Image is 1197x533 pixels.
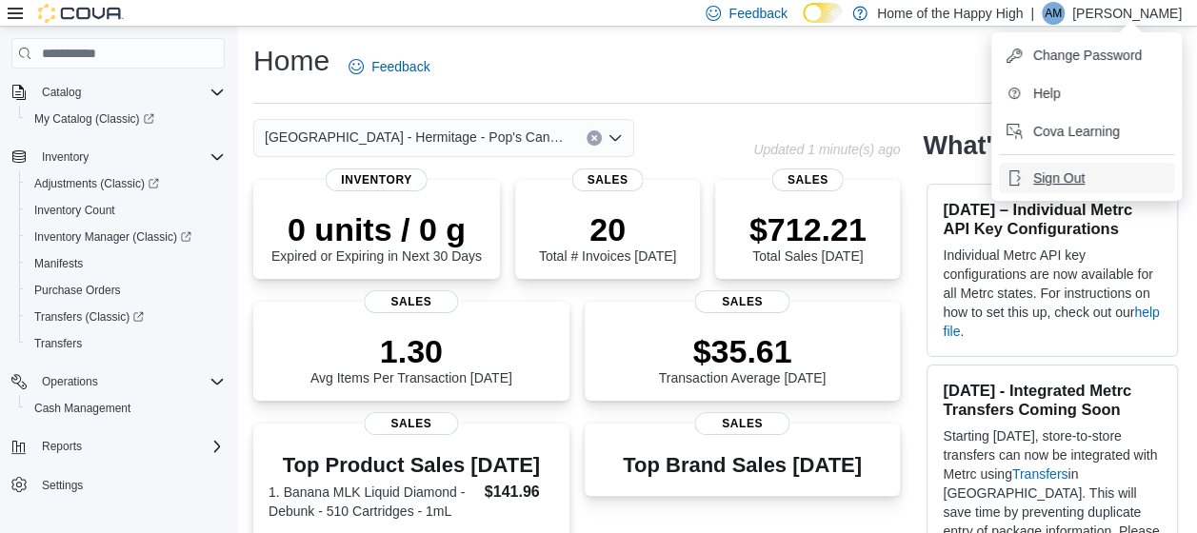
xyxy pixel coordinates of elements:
button: Inventory [34,146,96,168]
button: Catalog [34,81,89,104]
h1: Home [253,42,329,80]
span: Cash Management [34,401,130,416]
span: Inventory Manager (Classic) [34,229,191,245]
p: | [1030,2,1034,25]
span: Purchase Orders [34,283,121,298]
span: Operations [34,370,225,393]
p: 0 units / 0 g [271,210,482,248]
button: Reports [4,433,232,460]
span: Sign Out [1033,168,1085,188]
span: Transfers (Classic) [27,306,225,328]
button: Operations [4,368,232,395]
p: $35.61 [659,332,827,370]
img: Cova [38,4,124,23]
h3: Top Brand Sales [DATE] [623,454,862,477]
button: Open list of options [608,130,623,146]
span: Adjustments (Classic) [34,176,159,191]
span: Reports [42,439,82,454]
a: Transfers (Classic) [19,304,232,330]
span: Settings [42,478,83,493]
p: 20 [539,210,676,248]
h2: What's new [923,130,1063,161]
button: Reports [34,435,90,458]
a: help file [943,305,1159,339]
span: Transfers [34,336,82,351]
a: Inventory Manager (Classic) [27,226,199,248]
a: Adjustments (Classic) [27,172,167,195]
a: My Catalog (Classic) [27,108,162,130]
h3: Top Product Sales [DATE] [269,454,554,477]
p: Updated 1 minute(s) ago [753,142,900,157]
div: Expired or Expiring in Next 30 Days [271,210,482,264]
a: Transfers [27,332,90,355]
span: Sales [364,290,458,313]
button: Cova Learning [999,116,1174,147]
span: Cash Management [27,397,225,420]
button: Purchase Orders [19,277,232,304]
span: Settings [34,473,225,497]
button: Operations [34,370,106,393]
div: Total Sales [DATE] [749,210,867,264]
a: Transfers (Classic) [27,306,151,328]
dd: $141.96 [485,481,554,503]
a: Manifests [27,252,90,275]
span: Inventory [326,168,428,191]
a: Adjustments (Classic) [19,170,232,197]
div: Avg Items Per Transaction [DATE] [310,332,512,385]
span: Sales [695,290,789,313]
p: [PERSON_NAME] [1072,2,1182,25]
span: My Catalog (Classic) [27,108,225,130]
button: Sign Out [999,163,1174,193]
span: Feedback [728,4,787,23]
p: Home of the Happy High [877,2,1023,25]
input: Dark Mode [803,3,843,23]
h3: [DATE] – Individual Metrc API Key Configurations [943,200,1162,238]
span: Catalog [42,85,81,100]
button: Clear input [587,130,602,146]
span: Feedback [371,57,429,76]
span: Inventory Manager (Classic) [27,226,225,248]
a: Purchase Orders [27,279,129,302]
h3: [DATE] - Integrated Metrc Transfers Coming Soon [943,381,1162,419]
a: Feedback [341,48,437,86]
span: Inventory [34,146,225,168]
span: AM [1045,2,1062,25]
span: My Catalog (Classic) [34,111,154,127]
span: Inventory Count [27,199,225,222]
span: Purchase Orders [27,279,225,302]
span: Transfers (Classic) [34,309,144,325]
span: Manifests [34,256,83,271]
span: [GEOGRAPHIC_DATA] - Hermitage - Pop's Cannabis [265,126,568,148]
p: Individual Metrc API key configurations are now available for all Metrc states. For instructions ... [943,246,1162,341]
span: Transfers [27,332,225,355]
button: Settings [4,471,232,499]
button: Change Password [999,40,1174,70]
button: Help [999,78,1174,109]
a: Settings [34,474,90,497]
span: Change Password [1033,46,1142,65]
button: Inventory [4,144,232,170]
div: Total # Invoices [DATE] [539,210,676,264]
span: Sales [695,412,789,435]
p: $712.21 [749,210,867,248]
a: Cash Management [27,397,138,420]
span: Sales [772,168,844,191]
div: Transaction Average [DATE] [659,332,827,385]
span: Sales [572,168,644,191]
a: My Catalog (Classic) [19,106,232,132]
span: Cova Learning [1033,122,1120,141]
button: Manifests [19,250,232,277]
span: Adjustments (Classic) [27,172,225,195]
span: Inventory Count [34,203,115,218]
span: Catalog [34,81,225,104]
span: Sales [364,412,458,435]
a: Inventory Count [27,199,123,222]
p: 1.30 [310,332,512,370]
span: Dark Mode [803,23,804,24]
span: Operations [42,374,98,389]
button: Catalog [4,79,232,106]
span: Reports [34,435,225,458]
dt: 1. Banana MLK Liquid Diamond - Debunk - 510 Cartridges - 1mL [269,483,477,521]
span: Inventory [42,149,89,165]
span: Help [1033,84,1061,103]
